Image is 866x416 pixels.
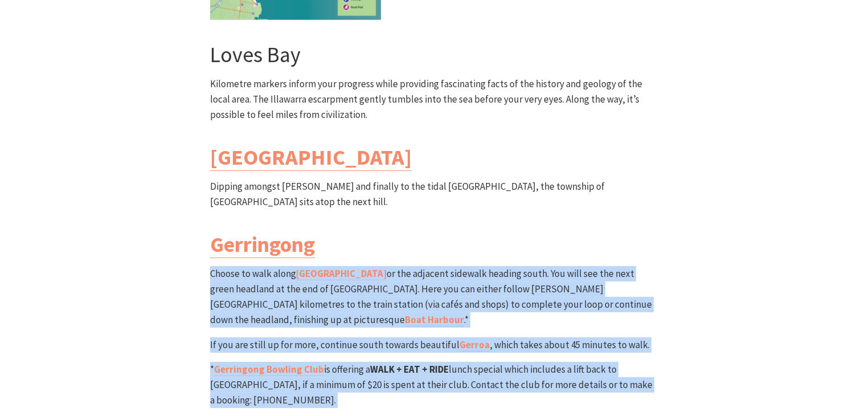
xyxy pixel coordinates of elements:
p: Choose to walk along or the adjacent sidewalk heading south. You will see the next green headland... [210,266,656,328]
p: If you are still up for more, continue south towards beautiful , which takes about 45 minutes to ... [210,337,656,353]
strong: WALK + EAT + RIDE [370,363,449,376]
p: Dipping amongst [PERSON_NAME] and finally to the tidal [GEOGRAPHIC_DATA], the township of [GEOGRA... [210,179,656,210]
a: Boat Harbour [405,313,464,327]
a: [GEOGRAPHIC_DATA] [296,267,387,280]
p: * is offering a lunch special which includes a lift back to [GEOGRAPHIC_DATA], if a minimum of $2... [210,362,656,409]
a: [GEOGRAPHIC_DATA] [210,144,412,171]
a: Gerringong Bowling Club [214,363,324,376]
a: Gerringong [210,231,315,258]
a: Gerroa [459,338,490,352]
p: Kilometre markers inform your progress while providing fascinating facts of the history and geolo... [210,76,656,123]
h3: Loves Bay [210,42,656,68]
